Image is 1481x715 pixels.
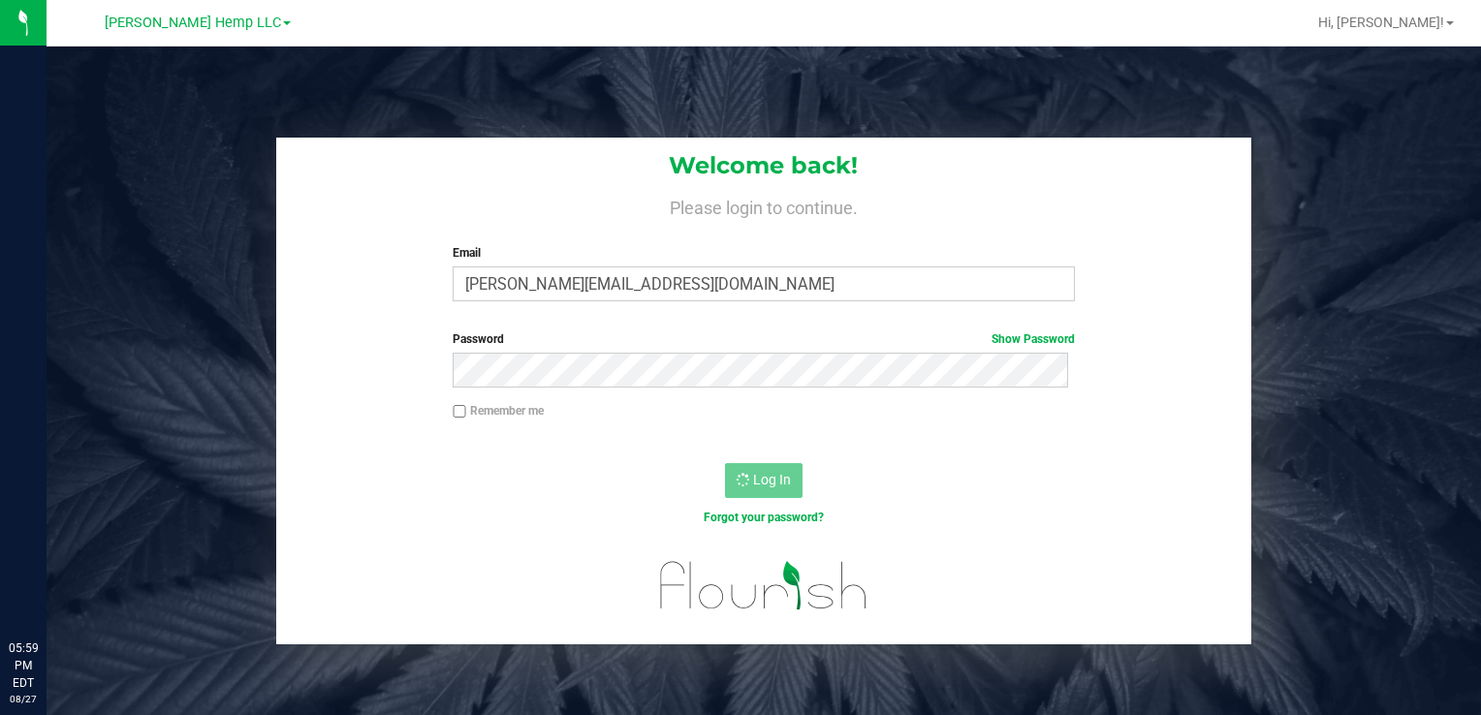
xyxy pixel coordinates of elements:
[453,402,544,420] label: Remember me
[453,244,1074,262] label: Email
[276,194,1252,217] h4: Please login to continue.
[1318,15,1444,30] span: Hi, [PERSON_NAME]!
[9,639,38,692] p: 05:59 PM EDT
[725,463,803,498] button: Log In
[992,332,1075,346] a: Show Password
[642,546,886,625] img: flourish_logo.svg
[9,692,38,706] p: 08/27
[105,15,281,31] span: [PERSON_NAME] Hemp LLC
[704,511,824,524] a: Forgot your password?
[453,332,504,346] span: Password
[753,472,791,487] span: Log In
[276,153,1252,178] h1: Welcome back!
[453,405,466,419] input: Remember me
